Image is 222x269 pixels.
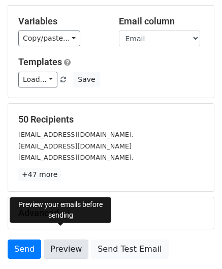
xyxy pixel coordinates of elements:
a: Copy/paste... [18,31,80,46]
iframe: Chat Widget [171,220,222,269]
a: Preview [44,240,88,259]
small: [EMAIL_ADDRESS][DOMAIN_NAME] [18,142,132,150]
small: [EMAIL_ADDRESS][DOMAIN_NAME], [18,154,134,161]
a: Send [8,240,41,259]
a: Templates [18,56,62,67]
a: +47 more [18,168,61,181]
button: Save [73,72,100,87]
h5: Email column [119,16,204,27]
h5: 50 Recipients [18,114,204,125]
a: Load... [18,72,57,87]
small: [EMAIL_ADDRESS][DOMAIN_NAME], [18,131,134,138]
a: Send Test Email [91,240,168,259]
div: Preview your emails before sending [10,197,111,223]
h5: Variables [18,16,104,27]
